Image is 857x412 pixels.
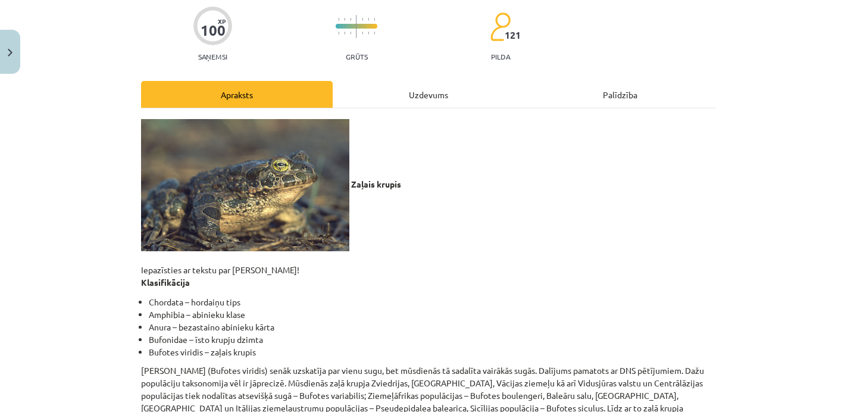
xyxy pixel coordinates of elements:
img: icon-short-line-57e1e144782c952c97e751825c79c345078a6d821885a25fce030b3d8c18986b.svg [338,32,339,35]
img: icon-short-line-57e1e144782c952c97e751825c79c345078a6d821885a25fce030b3d8c18986b.svg [368,32,369,35]
li: Chordata – hordaiņu tips [149,296,716,308]
strong: Klasifikācija [141,277,190,288]
b: Zaļais krupis [351,179,401,189]
p: Saņemsi [193,52,232,61]
img: icon-short-line-57e1e144782c952c97e751825c79c345078a6d821885a25fce030b3d8c18986b.svg [368,18,369,21]
li: Bufotes viridis – zaļais krupis [149,346,716,358]
img: icon-long-line-d9ea69661e0d244f92f715978eff75569469978d946b2353a9bb055b3ed8787d.svg [356,15,357,38]
div: Apraksts [141,81,333,108]
img: icon-short-line-57e1e144782c952c97e751825c79c345078a6d821885a25fce030b3d8c18986b.svg [362,32,363,35]
span: XP [218,18,226,24]
div: 100 [201,22,226,39]
img: icon-short-line-57e1e144782c952c97e751825c79c345078a6d821885a25fce030b3d8c18986b.svg [374,18,375,21]
img: icon-short-line-57e1e144782c952c97e751825c79c345078a6d821885a25fce030b3d8c18986b.svg [374,32,375,35]
img: icon-short-line-57e1e144782c952c97e751825c79c345078a6d821885a25fce030b3d8c18986b.svg [338,18,339,21]
p: Iepazīsties ar tekstu par [PERSON_NAME]! [141,119,716,289]
p: pilda [491,52,510,61]
img: icon-short-line-57e1e144782c952c97e751825c79c345078a6d821885a25fce030b3d8c18986b.svg [362,18,363,21]
li: Anura – bezastaino abinieku kārta [149,321,716,333]
img: icon-short-line-57e1e144782c952c97e751825c79c345078a6d821885a25fce030b3d8c18986b.svg [344,32,345,35]
p: Grūts [346,52,368,61]
div: Uzdevums [333,81,524,108]
li: Bufonidae – īsto krupju dzimta [149,333,716,346]
div: Palīdzība [524,81,716,108]
li: Amphibia – abinieku klase [149,308,716,321]
img: icon-short-line-57e1e144782c952c97e751825c79c345078a6d821885a25fce030b3d8c18986b.svg [350,32,351,35]
img: Attēls, kurā ir varde, abinieks, krupis, varžu dzimtaApraksts ģenerēts automātiski [141,119,349,251]
img: icon-short-line-57e1e144782c952c97e751825c79c345078a6d821885a25fce030b3d8c18986b.svg [344,18,345,21]
img: students-c634bb4e5e11cddfef0936a35e636f08e4e9abd3cc4e673bd6f9a4125e45ecb1.svg [490,12,511,42]
span: 121 [505,30,521,40]
img: icon-short-line-57e1e144782c952c97e751825c79c345078a6d821885a25fce030b3d8c18986b.svg [350,18,351,21]
img: icon-close-lesson-0947bae3869378f0d4975bcd49f059093ad1ed9edebbc8119c70593378902aed.svg [8,49,12,57]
